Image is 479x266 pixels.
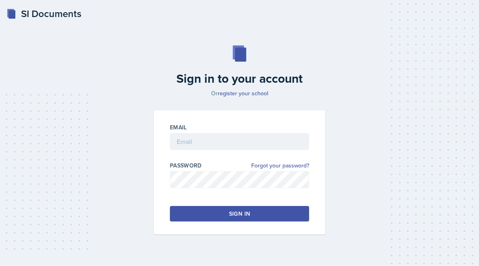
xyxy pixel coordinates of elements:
[251,161,309,170] a: Forgot your password?
[149,89,330,97] p: Or
[170,133,309,150] input: Email
[170,161,202,169] label: Password
[149,71,330,86] h2: Sign in to your account
[170,123,187,131] label: Email
[6,6,81,21] a: SI Documents
[229,210,250,218] div: Sign in
[170,206,309,221] button: Sign in
[218,89,268,97] a: register your school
